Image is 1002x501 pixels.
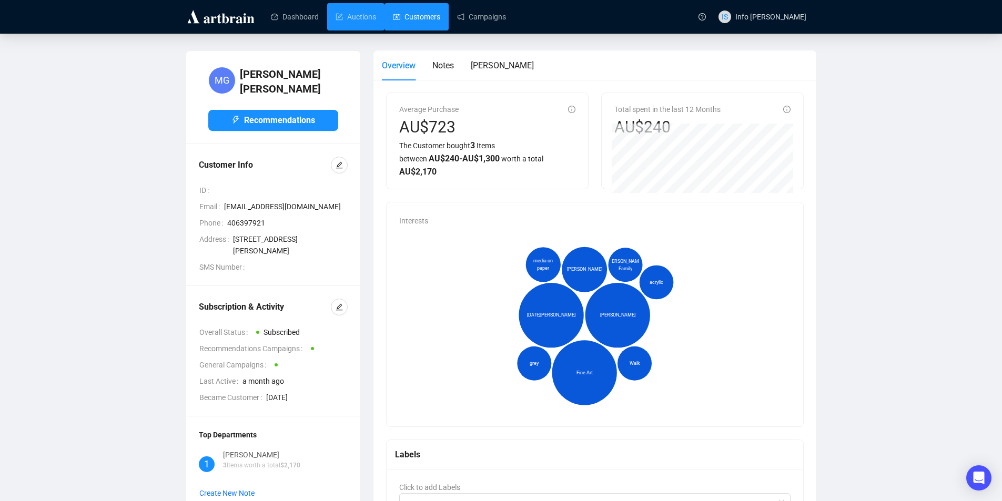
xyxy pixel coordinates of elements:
span: [DATE][PERSON_NAME] [527,312,575,319]
span: SMS Number [199,261,249,273]
span: edit [336,161,343,169]
div: [PERSON_NAME] [223,449,300,461]
span: thunderbolt [231,116,240,124]
p: Items worth a total [223,461,300,471]
span: info-circle [568,106,575,113]
span: General Campaigns [199,359,270,371]
div: Labels [395,448,795,461]
div: Top Departments [199,429,348,441]
span: question-circle [699,13,706,21]
a: Customers [393,3,440,30]
a: Auctions [336,3,376,30]
span: Recommendations Campaigns [199,343,307,354]
a: Dashboard [271,3,319,30]
span: 1 [204,457,209,472]
span: [PERSON_NAME] [471,60,534,70]
span: Overall Status [199,326,252,338]
span: Info [PERSON_NAME] [735,13,806,21]
span: Address [199,233,233,257]
span: [PERSON_NAME] Family [608,258,643,272]
span: grey [530,360,539,367]
span: [DATE] [266,392,348,403]
span: [STREET_ADDRESS][PERSON_NAME] [233,233,348,257]
span: edit [336,303,343,311]
span: [PERSON_NAME] [600,312,635,319]
a: Campaigns [457,3,506,30]
div: Open Intercom Messenger [966,465,991,490]
div: Subscription & Activity [199,301,331,313]
span: 406397921 [227,217,348,229]
span: AU$ 240 - AU$ 1,300 [429,154,500,163]
img: logo [186,8,256,25]
span: Overview [382,60,416,70]
span: Interests [399,217,428,225]
span: Average Purchase [399,105,459,114]
span: AU$ 2,170 [399,167,437,177]
span: Phone [199,217,227,229]
span: Walk [629,360,640,367]
span: Fine Art [576,369,592,376]
span: Email [199,201,224,212]
span: Became Customer [199,392,266,403]
span: Click to add Labels [399,483,460,492]
div: Customer Info [199,159,331,171]
button: Recommendations [208,110,338,131]
span: Recommendations [244,114,315,127]
span: acrylic [650,279,663,286]
span: Last Active [199,375,242,387]
span: Notes [432,60,454,70]
span: IS [722,11,728,23]
span: info-circle [783,106,791,113]
div: AU$240 [614,117,721,137]
h4: [PERSON_NAME] [PERSON_NAME] [240,67,338,96]
span: 3 [223,462,227,469]
span: $ 2,170 [280,462,300,469]
span: [PERSON_NAME] [566,266,602,273]
div: The Customer bought Items between worth a total [399,139,575,178]
span: Total spent in the last 12 Months [614,105,721,114]
span: MG [215,73,229,88]
span: 3 [470,140,475,150]
span: [EMAIL_ADDRESS][DOMAIN_NAME] [224,201,348,212]
div: AU$723 [399,117,459,137]
span: Create New Note [199,489,255,497]
span: a month ago [242,375,348,387]
span: Subscribed [264,328,300,336]
span: media on paper [529,257,557,272]
span: ID [199,185,213,196]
